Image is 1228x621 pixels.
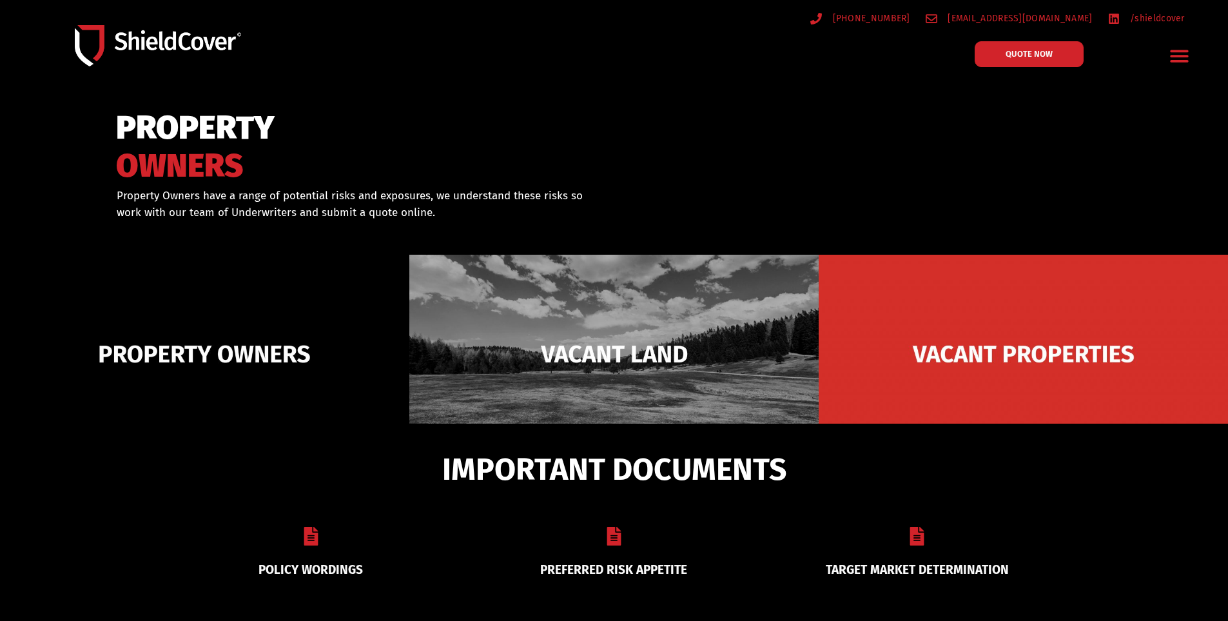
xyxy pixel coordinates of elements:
a: [EMAIL_ADDRESS][DOMAIN_NAME] [926,10,1093,26]
img: Vacant Land liability cover [409,255,819,453]
a: [PHONE_NUMBER] [810,10,910,26]
span: IMPORTANT DOCUMENTS [442,457,786,482]
span: /shieldcover [1127,10,1185,26]
a: /shieldcover [1108,10,1185,26]
span: [PHONE_NUMBER] [830,10,910,26]
span: PROPERTY [116,115,275,141]
div: Menu Toggle [1165,41,1195,71]
a: PREFERRED RISK APPETITE [540,562,687,577]
a: QUOTE NOW [975,41,1084,67]
a: TARGET MARKET DETERMINATION [826,562,1009,577]
a: POLICY WORDINGS [258,562,363,577]
p: Property Owners have a range of potential risks and exposures, we understand these risks so work ... [117,188,598,221]
span: [EMAIL_ADDRESS][DOMAIN_NAME] [944,10,1092,26]
img: Shield-Cover-Underwriting-Australia-logo-full [75,25,241,66]
span: QUOTE NOW [1006,50,1053,58]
